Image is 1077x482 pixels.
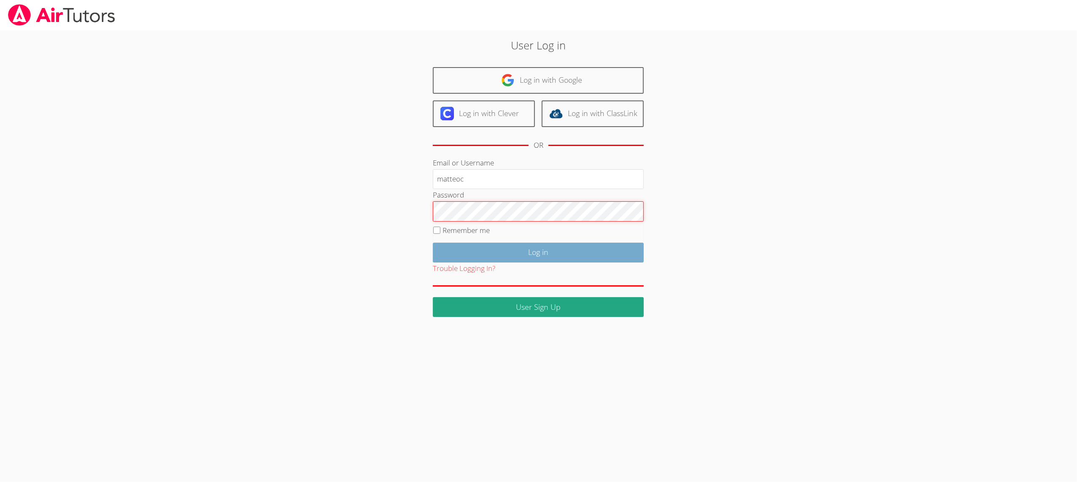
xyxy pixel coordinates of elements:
h2: User Log in [248,37,829,53]
a: Log in with ClassLink [542,100,644,127]
a: Log in with Clever [433,100,535,127]
div: OR [534,139,543,152]
img: classlink-logo-d6bb404cc1216ec64c9a2012d9dc4662098be43eaf13dc465df04b49fa7ab582.svg [549,107,563,120]
label: Email or Username [433,158,494,168]
img: clever-logo-6eab21bc6e7a338710f1a6ff85c0baf02591cd810cc4098c63d3a4b26e2feb20.svg [440,107,454,120]
label: Password [433,190,464,200]
label: Remember me [443,225,490,235]
img: airtutors_banner-c4298cdbf04f3fff15de1276eac7730deb9818008684d7c2e4769d2f7ddbe033.png [7,4,116,26]
a: User Sign Up [433,297,644,317]
a: Log in with Google [433,67,644,94]
input: Log in [433,243,644,263]
button: Trouble Logging In? [433,263,495,275]
img: google-logo-50288ca7cdecda66e5e0955fdab243c47b7ad437acaf1139b6f446037453330a.svg [501,73,515,87]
